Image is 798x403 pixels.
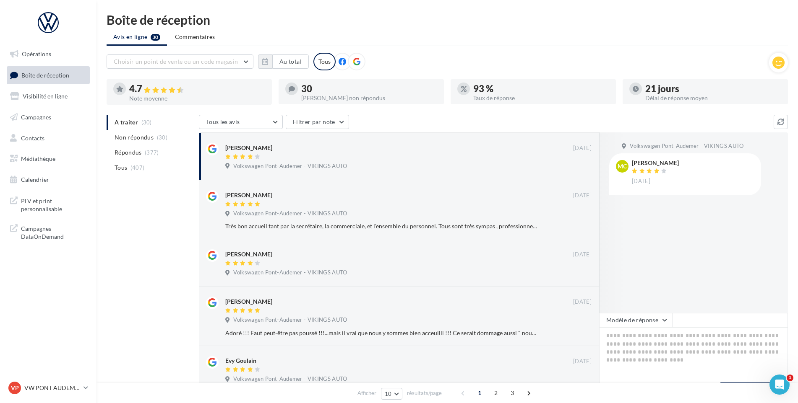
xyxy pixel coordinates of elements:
span: Opérations [22,50,51,57]
span: (407) [130,164,145,171]
span: Commentaires [175,33,215,40]
div: Note moyenne [129,96,265,101]
button: Filtrer par note [286,115,349,129]
span: Contacts [21,134,44,141]
span: [DATE] [573,251,592,258]
span: résultats/page [407,389,442,397]
span: 1 [787,375,793,381]
a: Campagnes [5,108,91,126]
span: Campagnes DataOnDemand [21,223,86,241]
span: Non répondus [115,133,154,142]
span: [DATE] [573,298,592,306]
a: PLV et print personnalisable [5,192,91,217]
a: Campagnes DataOnDemand [5,220,91,244]
a: VP VW PONT AUDEMER [7,380,90,396]
span: [DATE] [573,358,592,365]
span: (30) [157,134,167,141]
p: VW PONT AUDEMER [24,384,80,392]
div: [PERSON_NAME] [225,297,272,306]
a: Calendrier [5,171,91,189]
span: [DATE] [632,178,650,185]
span: Répondus [115,148,142,157]
span: VP [11,384,19,392]
div: [PERSON_NAME] [225,144,272,152]
span: MC [618,162,627,170]
span: Boîte de réception [21,71,69,78]
span: [DATE] [573,192,592,199]
a: Boîte de réception [5,66,91,84]
div: [PERSON_NAME] [225,250,272,258]
span: 2 [489,386,503,400]
div: Taux de réponse [473,95,609,101]
div: [PERSON_NAME] non répondus [301,95,437,101]
span: Volkswagen Pont-Audemer - VIKINGS AUTO [630,142,743,150]
span: Volkswagen Pont-Audemer - VIKINGS AUTO [233,316,347,324]
button: Au total [272,54,309,69]
span: Tous les avis [206,118,240,125]
div: 4.7 [129,84,265,94]
span: Volkswagen Pont-Audemer - VIKINGS AUTO [233,375,347,383]
span: Tous [115,163,127,172]
span: Médiathèque [21,155,55,162]
button: 10 [381,388,402,400]
span: Campagnes [21,114,51,121]
a: Opérations [5,45,91,63]
span: Volkswagen Pont-Audemer - VIKINGS AUTO [233,210,347,217]
span: [DATE] [573,145,592,152]
div: Tous [313,53,336,70]
span: 10 [385,390,392,397]
span: Afficher [357,389,376,397]
button: Au total [258,54,309,69]
span: 1 [473,386,486,400]
div: Evy Goulain [225,356,256,365]
span: Volkswagen Pont-Audemer - VIKINGS AUTO [233,269,347,276]
iframe: Intercom live chat [769,375,790,395]
span: Calendrier [21,176,49,183]
div: Adoré !!! Faut peut-être pas poussé !!!...mais il vrai que nous y sommes bien acceuilli !!! Ce se... [225,329,537,337]
a: Visibilité en ligne [5,88,91,105]
button: Tous les avis [199,115,283,129]
div: Délai de réponse moyen [645,95,781,101]
div: Très bon accueil tant par la secrétaire, la commerciale, et l'ensemble du personnel. Tous sont tr... [225,222,537,230]
a: Médiathèque [5,150,91,168]
span: Volkswagen Pont-Audemer - VIKINGS AUTO [233,163,347,170]
div: Boîte de réception [107,13,788,26]
span: Choisir un point de vente ou un code magasin [114,58,238,65]
button: Choisir un point de vente ou un code magasin [107,54,253,69]
span: 3 [506,386,519,400]
div: 30 [301,84,437,93]
div: [PERSON_NAME] [225,191,272,199]
a: Contacts [5,129,91,147]
div: [PERSON_NAME] [632,160,679,166]
button: Modèle de réponse [599,313,672,327]
span: PLV et print personnalisable [21,195,86,213]
div: 21 jours [645,84,781,93]
div: 93 % [473,84,609,93]
span: Visibilité en ligne [23,93,68,100]
span: (377) [145,149,159,156]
